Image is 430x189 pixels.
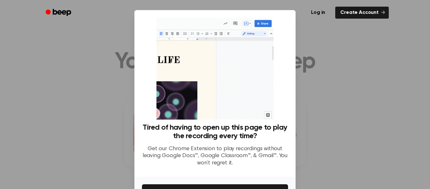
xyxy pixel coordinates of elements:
[156,18,273,120] img: Beep extension in action
[142,145,288,167] p: Get our Chrome Extension to play recordings without leaving Google Docs™, Google Classroom™, & Gm...
[335,7,389,19] a: Create Account
[305,5,331,20] a: Log in
[142,123,288,140] h3: Tired of having to open up this page to play the recording every time?
[41,7,77,19] a: Beep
